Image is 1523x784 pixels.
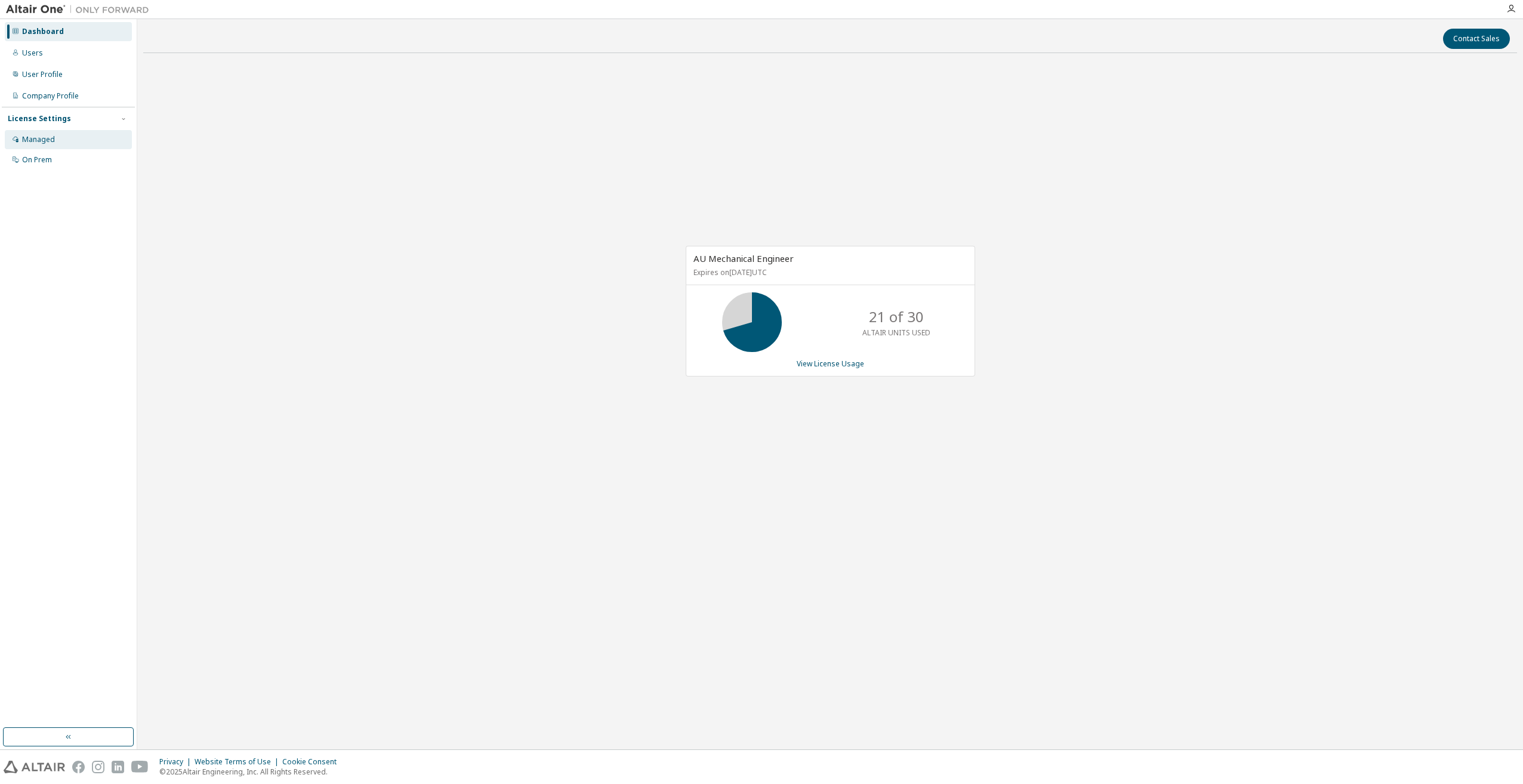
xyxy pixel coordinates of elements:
div: Users [22,48,43,58]
div: User Profile [22,70,63,79]
p: 21 of 30 [869,307,924,327]
a: View License Usage [797,359,864,369]
div: Website Terms of Use [195,757,282,767]
img: linkedin.svg [112,761,124,773]
div: Company Profile [22,91,79,101]
img: youtube.svg [131,761,149,773]
img: altair_logo.svg [4,761,65,773]
img: Altair One [6,4,155,16]
p: Expires on [DATE] UTC [693,267,964,277]
button: Contact Sales [1443,29,1510,49]
p: © 2025 Altair Engineering, Inc. All Rights Reserved. [159,767,344,777]
span: AU Mechanical Engineer [693,252,794,264]
img: instagram.svg [92,761,104,773]
div: Dashboard [22,27,64,36]
div: License Settings [8,114,71,124]
p: ALTAIR UNITS USED [862,328,930,338]
div: Privacy [159,757,195,767]
div: Cookie Consent [282,757,344,767]
div: Managed [22,135,55,144]
div: On Prem [22,155,52,165]
img: facebook.svg [72,761,85,773]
